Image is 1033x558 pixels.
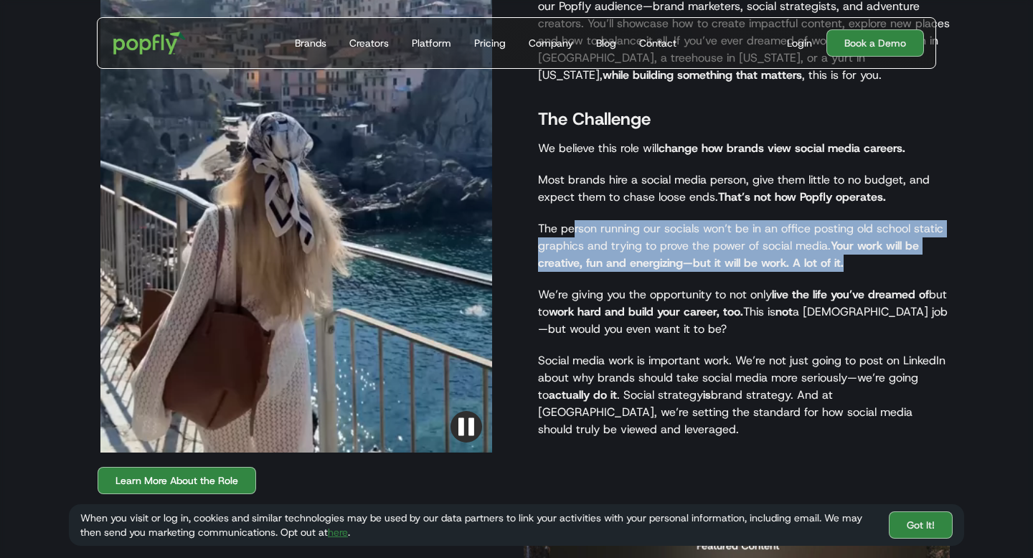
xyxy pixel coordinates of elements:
strong: The Challenge [538,108,651,131]
p: Most brands hire a social media person, give them little to no budget, and expect them to chase l... [538,171,950,206]
div: When you visit or log in, cookies and similar technologies may be used by our data partners to li... [80,511,877,539]
strong: change how brands view social media careers. [659,141,905,156]
a: Book a Demo [826,29,924,57]
strong: while building something that matters [603,67,802,82]
p: The person running our socials won’t be in an office posting old school static graphics and tryin... [538,220,950,272]
div: Blog [596,36,616,50]
a: Login [781,36,818,50]
a: Brands [289,18,332,68]
a: Platform [406,18,457,68]
div: Login [787,36,812,50]
p: We’re giving you the opportunity to not only but to This is a [DEMOGRAPHIC_DATA] job—but would yo... [538,286,950,338]
a: Blog [590,18,622,68]
a: Company [523,18,579,68]
img: Pause video [451,411,482,443]
p: Social media work is important work. We’re not just going to post on LinkedIn about why brands sh... [538,352,950,438]
a: Creators [344,18,395,68]
div: Brands [295,36,326,50]
a: home [103,22,196,65]
div: Pricing [474,36,506,50]
div: Platform [412,36,451,50]
strong: live the life you’ve dreamed of [772,287,929,302]
a: Got It! [889,511,953,539]
p: We believe this role will [538,140,950,157]
strong: actually do it [549,387,617,402]
div: Creators [349,36,389,50]
strong: Your work will be creative, fun and energizing—but it will be work. A lot of it. [538,238,919,270]
a: here [328,526,348,539]
strong: not [775,304,793,319]
strong: is [703,387,711,402]
a: Pricing [468,18,511,68]
strong: That’s not how Popfly operates. [718,189,886,204]
a: Contact [633,18,682,68]
div: Contact [639,36,676,50]
strong: work hard and build your career, too. [549,304,743,319]
a: Learn More About the Role [98,467,256,494]
div: Company [529,36,573,50]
